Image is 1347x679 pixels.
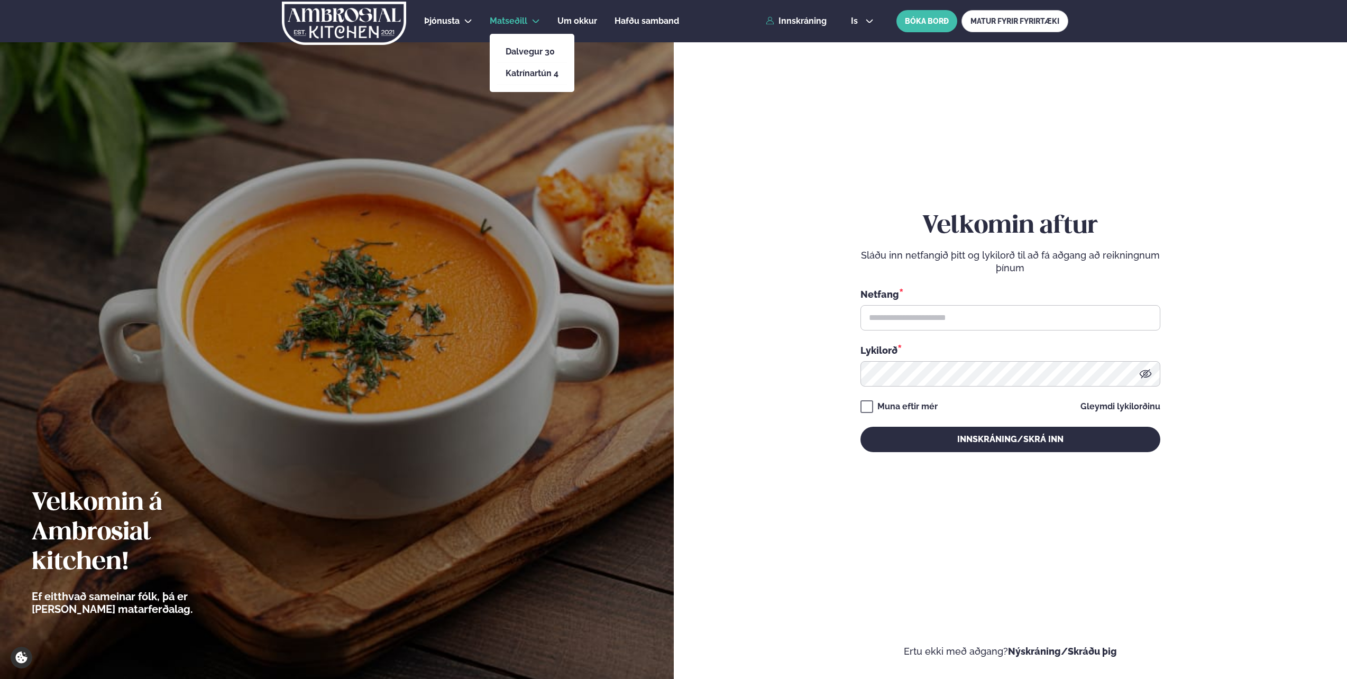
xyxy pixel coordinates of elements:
[32,489,251,577] h2: Velkomin á Ambrosial kitchen!
[615,15,679,27] a: Hafðu samband
[32,590,251,616] p: Ef eitthvað sameinar fólk, þá er [PERSON_NAME] matarferðalag.
[961,10,1068,32] a: MATUR FYRIR FYRIRTÆKI
[615,16,679,26] span: Hafðu samband
[506,48,558,56] a: Dalvegur 30
[490,16,527,26] span: Matseðill
[860,427,1160,452] button: Innskráning/Skrá inn
[851,17,861,25] span: is
[1080,402,1160,411] a: Gleymdi lykilorðinu
[860,343,1160,357] div: Lykilorð
[860,287,1160,301] div: Netfang
[424,16,460,26] span: Þjónusta
[896,10,957,32] button: BÓKA BORÐ
[860,212,1160,241] h2: Velkomin aftur
[424,15,460,27] a: Þjónusta
[860,249,1160,274] p: Sláðu inn netfangið þitt og lykilorð til að fá aðgang að reikningnum þínum
[506,69,558,78] a: Katrínartún 4
[490,15,527,27] a: Matseðill
[1008,646,1117,657] a: Nýskráning/Skráðu þig
[281,2,407,45] img: logo
[557,15,597,27] a: Um okkur
[557,16,597,26] span: Um okkur
[842,17,882,25] button: is
[11,647,32,668] a: Cookie settings
[705,645,1316,658] p: Ertu ekki með aðgang?
[766,16,827,26] a: Innskráning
